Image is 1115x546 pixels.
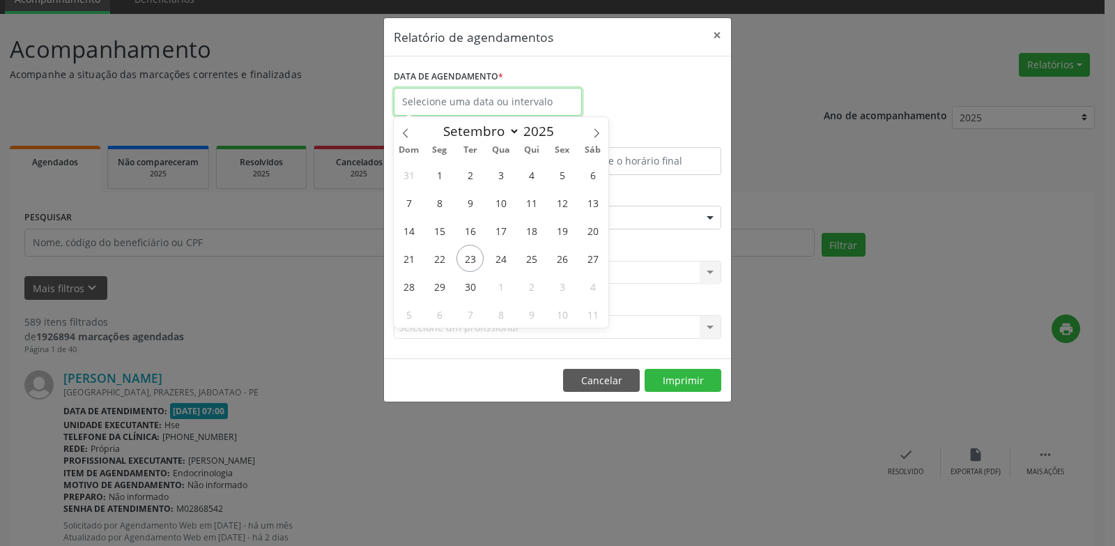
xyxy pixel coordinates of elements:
span: Setembro 20, 2025 [579,217,606,244]
span: Setembro 12, 2025 [548,189,576,216]
span: Setembro 3, 2025 [487,161,514,188]
span: Outubro 1, 2025 [487,273,514,300]
span: Setembro 7, 2025 [395,189,422,216]
span: Setembro 27, 2025 [579,245,606,272]
span: Setembro 28, 2025 [395,273,422,300]
span: Sex [547,146,578,155]
h5: Relatório de agendamentos [394,28,553,46]
span: Setembro 9, 2025 [456,189,484,216]
span: Setembro 17, 2025 [487,217,514,244]
span: Setembro 26, 2025 [548,245,576,272]
span: Setembro 5, 2025 [548,161,576,188]
input: Selecione o horário final [561,147,721,175]
span: Setembro 18, 2025 [518,217,545,244]
span: Setembro 21, 2025 [395,245,422,272]
span: Setembro 15, 2025 [426,217,453,244]
span: Setembro 8, 2025 [426,189,453,216]
button: Cancelar [563,369,640,393]
span: Ter [455,146,486,155]
span: Setembro 16, 2025 [456,217,484,244]
span: Outubro 4, 2025 [579,273,606,300]
span: Setembro 30, 2025 [456,273,484,300]
select: Month [436,121,520,141]
span: Setembro 24, 2025 [487,245,514,272]
input: Selecione uma data ou intervalo [394,88,582,116]
span: Setembro 14, 2025 [395,217,422,244]
button: Imprimir [645,369,721,393]
span: Seg [424,146,455,155]
span: Outubro 10, 2025 [548,301,576,328]
span: Setembro 22, 2025 [426,245,453,272]
span: Outubro 2, 2025 [518,273,545,300]
span: Qui [516,146,547,155]
span: Setembro 1, 2025 [426,161,453,188]
span: Setembro 29, 2025 [426,273,453,300]
span: Setembro 6, 2025 [579,161,606,188]
span: Setembro 11, 2025 [518,189,545,216]
span: Outubro 5, 2025 [395,301,422,328]
span: Setembro 23, 2025 [456,245,484,272]
input: Year [520,122,566,140]
span: Setembro 13, 2025 [579,189,606,216]
span: Setembro 4, 2025 [518,161,545,188]
span: Setembro 19, 2025 [548,217,576,244]
span: Outubro 3, 2025 [548,273,576,300]
label: ATÉ [561,126,721,147]
span: Outubro 8, 2025 [487,301,514,328]
span: Setembro 10, 2025 [487,189,514,216]
span: Dom [394,146,424,155]
span: Outubro 11, 2025 [579,301,606,328]
span: Outubro 6, 2025 [426,301,453,328]
label: DATA DE AGENDAMENTO [394,66,503,88]
span: Outubro 7, 2025 [456,301,484,328]
span: Qua [486,146,516,155]
button: Close [703,18,731,52]
span: Sáb [578,146,608,155]
span: Agosto 31, 2025 [395,161,422,188]
span: Setembro 25, 2025 [518,245,545,272]
span: Outubro 9, 2025 [518,301,545,328]
span: Setembro 2, 2025 [456,161,484,188]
